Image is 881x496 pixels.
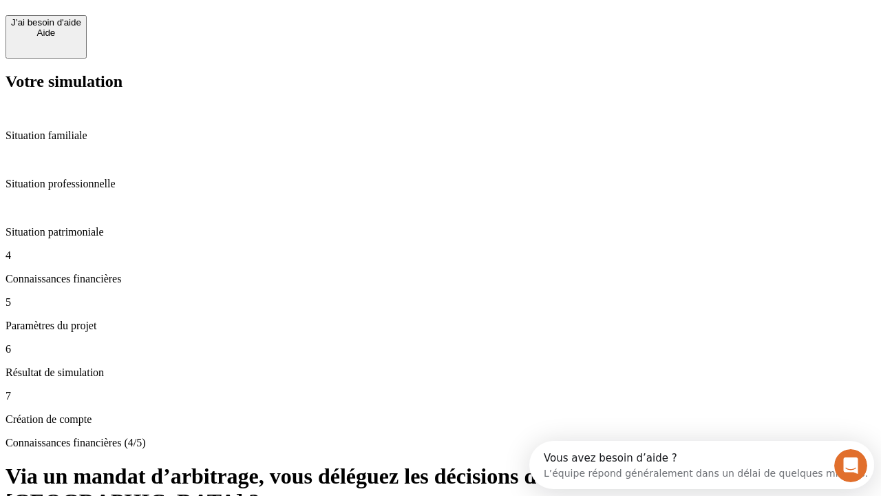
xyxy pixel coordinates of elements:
[6,130,875,142] p: Situation familiale
[6,320,875,332] p: Paramètres du projet
[14,12,339,23] div: Vous avez besoin d’aide ?
[11,17,81,28] div: J’ai besoin d'aide
[11,28,81,38] div: Aide
[6,15,87,59] button: J’ai besoin d'aideAide
[6,413,875,426] p: Création de compte
[6,437,875,449] p: Connaissances financières (4/5)
[529,441,874,489] iframe: Intercom live chat discovery launcher
[14,23,339,37] div: L’équipe répond généralement dans un délai de quelques minutes.
[6,390,875,402] p: 7
[834,449,867,482] iframe: Intercom live chat
[6,6,379,43] div: Ouvrir le Messenger Intercom
[6,296,875,309] p: 5
[6,343,875,355] p: 6
[6,178,875,190] p: Situation professionnelle
[6,226,875,238] p: Situation patrimoniale
[6,273,875,285] p: Connaissances financières
[6,366,875,379] p: Résultat de simulation
[6,249,875,262] p: 4
[6,72,875,91] h2: Votre simulation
